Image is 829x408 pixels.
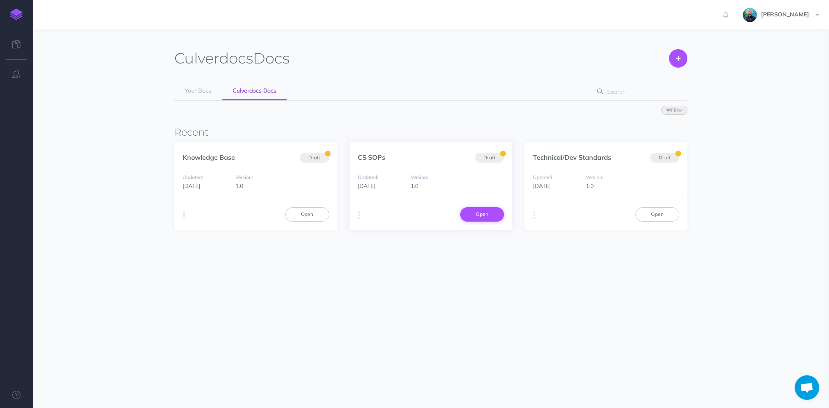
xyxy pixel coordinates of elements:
span: [DATE] [358,182,375,190]
small: Version: [235,174,253,180]
input: Search [605,84,675,99]
i: More actions [183,209,185,221]
span: Culverdocs Docs [233,87,276,94]
a: Your Docs [174,82,221,100]
a: Technical/Dev Standards [533,153,611,161]
small: Version: [586,174,603,180]
div: Open chat [795,375,819,400]
span: Culverdocs [174,49,253,67]
a: Knowledge Base [183,153,235,161]
span: 1.0 [586,182,594,190]
small: Version: [411,174,428,180]
i: More actions [533,209,535,221]
i: More actions [358,209,360,221]
h1: Docs [174,49,289,68]
span: [PERSON_NAME] [757,11,813,18]
small: Updated: [183,174,203,180]
small: Updated: [358,174,378,180]
span: Your Docs [185,87,211,94]
a: Open [285,207,329,221]
span: 1.0 [411,182,418,190]
span: [DATE] [533,182,550,190]
button: Filter [661,106,687,115]
a: Open [460,207,504,221]
img: logo-mark.svg [10,9,23,20]
span: [DATE] [183,182,200,190]
a: Culverdocs Docs [222,82,287,100]
a: Open [635,207,679,221]
a: CS SOPs [358,153,385,161]
img: 925838e575eb33ea1a1ca055db7b09b0.jpg [743,8,757,22]
small: Updated: [533,174,553,180]
h3: Recent [174,127,687,138]
span: 1.0 [235,182,243,190]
